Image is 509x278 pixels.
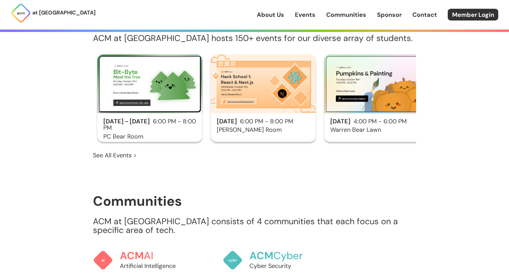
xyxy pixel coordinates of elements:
[120,249,144,262] span: ACM
[412,10,437,19] a: Contact
[249,262,320,270] p: Cyber Security
[324,54,429,113] img: Pumpkins & Painting
[223,250,243,270] img: ACM Cyber
[326,10,366,19] a: Communities
[11,3,31,23] img: ACM Logo
[295,10,315,19] a: Events
[217,117,237,125] span: [DATE]
[97,54,202,113] img: Bit Byte Meet the Tree
[93,217,416,235] p: ACM at [GEOGRAPHIC_DATA] consists of 4 communities that each focus on a specific area of tech.
[211,118,316,125] h2: 6:00 PM - 8:00 PM
[330,117,350,125] span: [DATE]
[32,8,96,17] p: at [GEOGRAPHIC_DATA]
[324,127,429,133] h3: Warren Bear Lawn
[120,250,191,262] h3: AI
[211,127,316,133] h3: [PERSON_NAME] Room
[93,194,416,208] h1: Communities
[93,250,113,270] img: ACM AI
[211,54,316,113] img: Hack School 1: Building UIs w/ React & Next.js
[223,243,320,277] a: ACMCyberCyber Security
[249,250,320,262] h3: Cyber
[257,10,284,19] a: About Us
[11,3,96,23] a: at [GEOGRAPHIC_DATA]
[93,243,191,277] a: ACMAIArtificial Intelligence
[120,262,191,270] p: Artificial Intelligence
[93,151,137,160] a: See All Events >
[448,9,498,21] a: Member Login
[324,118,429,125] h2: 4:00 PM - 6:00 PM
[377,10,402,19] a: Sponsor
[97,118,202,132] h2: 6:00 PM - 8:00 PM
[93,34,416,43] p: ACM at [GEOGRAPHIC_DATA] hosts 150+ events for our diverse array of students.
[103,117,150,125] span: [DATE] - [DATE]
[249,249,273,262] span: ACM
[97,133,202,140] h3: PC Bear Room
